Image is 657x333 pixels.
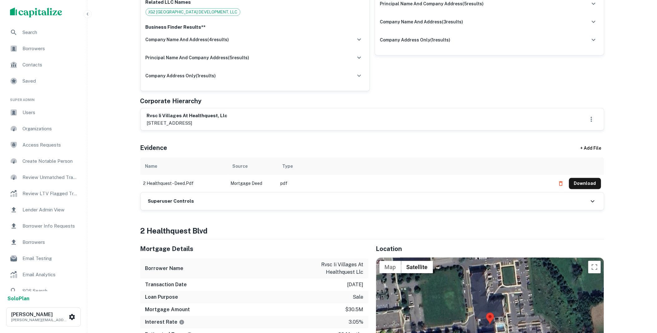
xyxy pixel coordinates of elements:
p: rvsc ii villages at healthquest llc [307,261,364,276]
span: Create Notable Person [22,157,78,165]
h6: company name and address ( 3 results) [380,18,463,25]
span: Email Analytics [22,271,78,278]
strong: Solo Plan [7,296,29,302]
h6: Borrower Name [145,265,184,273]
h6: principal name and company address ( 5 results) [146,54,249,61]
button: Show street map [379,261,401,273]
p: $30.5m [345,306,364,314]
a: Search [5,25,82,40]
button: [PERSON_NAME][PERSON_NAME][EMAIL_ADDRESS][DOMAIN_NAME] [6,307,81,327]
h5: Mortgage Details [140,244,369,254]
h6: Superuser Controls [148,198,194,205]
div: Type [283,162,293,170]
p: Business Finder Results** [146,23,365,31]
div: Source [233,162,248,170]
h6: Mortgage Amount [145,306,190,314]
span: Borrowers [22,239,78,246]
h6: rvsc ii villages at healthquest, llc [147,112,228,119]
p: 3.05% [349,319,364,326]
td: 2 healthquest - deed.pdf [140,175,228,192]
h6: Transaction Date [145,281,187,289]
a: Borrowers [5,41,82,56]
button: Show satellite imagery [401,261,433,273]
h4: 2 healthquest blvd [140,225,604,237]
td: pdf [278,175,552,192]
a: Review LTV Flagged Transactions [5,186,82,201]
a: Create Notable Person [5,154,82,169]
span: Access Requests [22,141,78,149]
span: JG2 [GEOGRAPHIC_DATA] DEVELOPMENT, LLC [146,9,240,15]
th: Type [278,157,552,175]
span: SOS Search [22,287,78,295]
a: SOS Search [5,283,82,298]
p: [PERSON_NAME][EMAIL_ADDRESS][DOMAIN_NAME] [11,317,67,323]
span: Email Testing [22,255,78,262]
a: SoloPlan [7,295,29,302]
td: Mortgage Deed [228,175,278,192]
button: Download [569,178,601,189]
button: Toggle fullscreen view [588,261,601,273]
a: Review Unmatched Transactions [5,170,82,185]
p: sale [353,294,364,301]
a: Users [5,105,82,120]
h5: Corporate Hierarchy [140,96,202,106]
iframe: Chat Widget [626,283,657,313]
span: Borrower Info Requests [22,222,78,230]
h6: Interest Rate [145,319,185,326]
a: Borrower Info Requests [5,219,82,234]
h6: company address only ( 1 results) [380,36,451,43]
h6: [PERSON_NAME] [11,312,67,317]
div: + Add File [569,142,613,154]
span: Saved [22,77,78,85]
img: capitalize-logo.png [10,7,62,17]
span: Contacts [22,61,78,69]
li: Super Admin [5,90,82,105]
a: Organizations [5,121,82,136]
a: Contacts [5,57,82,72]
h5: Location [376,244,604,254]
span: Review LTV Flagged Transactions [22,190,78,197]
h5: Evidence [140,143,167,152]
th: Source [228,157,278,175]
a: Borrowers [5,235,82,250]
h6: company address only ( 1 results) [146,72,216,79]
a: Lender Admin View [5,202,82,217]
span: Review Unmatched Transactions [22,174,78,181]
span: Search [22,29,78,36]
h6: Loan Purpose [145,294,178,301]
p: [STREET_ADDRESS] [147,119,228,127]
span: Lender Admin View [22,206,78,214]
div: Name [145,162,157,170]
h6: principal name and company address ( 5 results) [380,0,484,7]
a: Email Testing [5,251,82,266]
a: Email Analytics [5,267,82,282]
div: scrollable content [140,157,604,192]
a: Access Requests [5,138,82,152]
a: Saved [5,74,82,89]
h6: company name and address ( 4 results) [146,36,229,43]
th: Name [140,157,228,175]
p: [DATE] [347,281,364,289]
span: Borrowers [22,45,78,52]
button: Delete file [555,179,567,189]
span: Users [22,109,78,116]
svg: The interest rates displayed on the website are for informational purposes only and may be report... [179,320,185,325]
span: Organizations [22,125,78,133]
